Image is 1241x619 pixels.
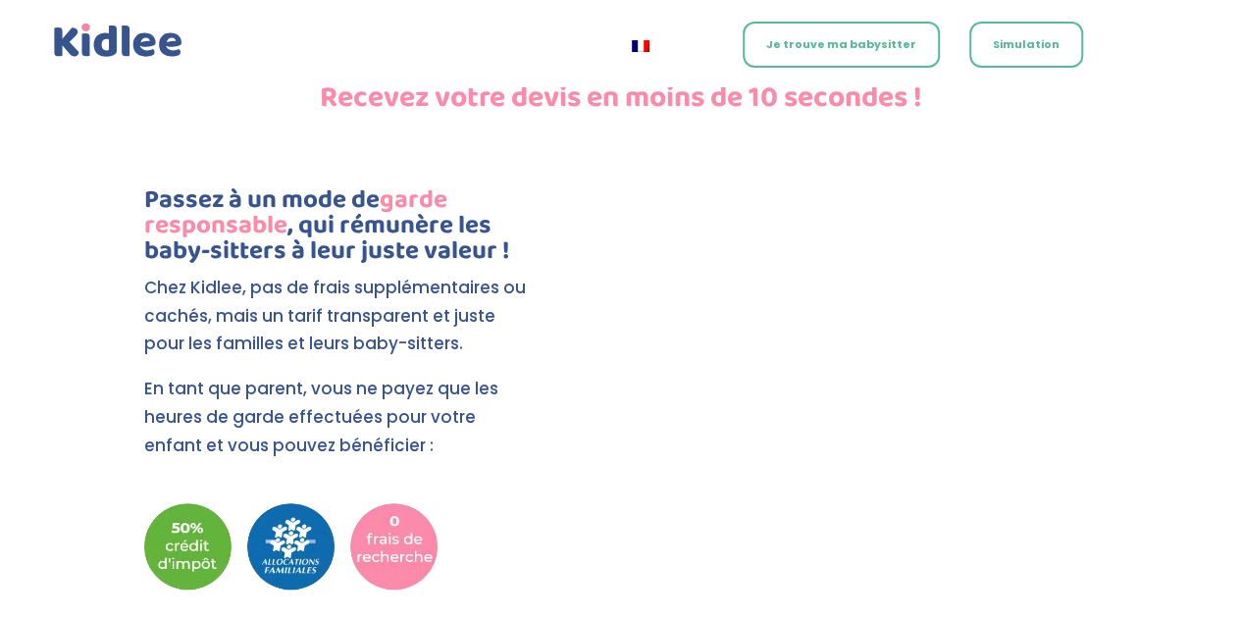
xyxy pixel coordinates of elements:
[144,572,439,595] picture: Aides kidlee CAF
[969,22,1083,68] a: Simulation
[743,22,940,68] a: Je trouve ma babysitter
[144,187,531,274] h3: Passez à un mode de , qui rémunère les baby-sitters à leur juste valeur !
[144,375,531,460] p: En tant que parent, vous ne payez que les heures de garde effectuées pour votre enfant et vous po...
[632,40,649,52] img: Français
[144,180,447,246] span: garde responsable
[144,274,531,376] p: Chez Kidlee, pas de frais supplémentaires ou cachés, mais un tarif transparent et juste pour les ...
[50,20,187,62] a: Kidlee Logo
[320,75,922,122] span: Recevez votre devis en moins de 10 secondes !
[50,20,187,62] img: logo_kidlee_bleu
